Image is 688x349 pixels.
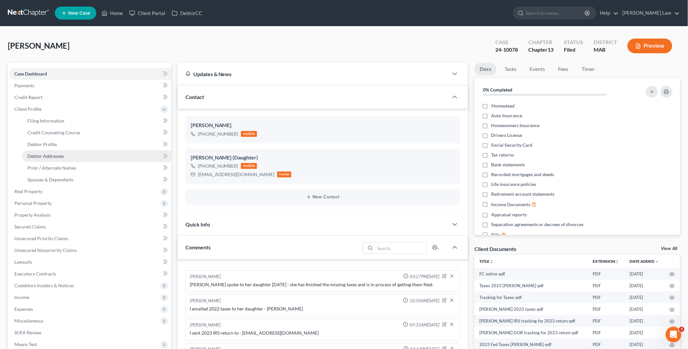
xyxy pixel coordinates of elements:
[14,247,77,253] span: Unsecured Nonpriority Claims
[14,259,32,265] span: Lawsuits
[528,39,553,46] div: Chapter
[14,106,41,112] span: Client Profile
[474,268,588,280] td: FC notice-pdf
[588,280,625,291] td: PDF
[185,221,210,227] span: Quick Info
[491,232,500,238] span: Bills
[9,68,171,80] a: Case Dashboard
[198,171,275,178] div: [EMAIL_ADDRESS][DOMAIN_NAME]
[597,7,619,19] a: Help
[491,112,522,119] span: Auto Insurance
[491,142,533,148] span: Social Security Card
[528,46,553,54] div: Chapter
[14,94,42,100] span: Credit Report
[490,260,494,264] i: unfold_more
[474,303,588,315] td: [PERSON_NAME] 2023 taxes-pdf
[14,200,52,206] span: Personal Property
[576,63,600,75] a: Timer
[14,306,33,312] span: Expenses
[625,291,664,303] td: [DATE]
[22,162,171,174] a: Prior / Alternate Names
[68,11,90,16] span: New Case
[9,221,171,233] a: Secured Claims
[27,165,76,171] span: Prior / Alternate Names
[564,46,583,54] div: Filed
[628,39,672,53] button: Preview
[483,87,512,92] strong: 0% Completed
[14,318,43,324] span: Miscellaneous
[14,341,37,347] span: Means Test
[198,131,238,137] div: [PHONE_NUMBER]
[588,303,625,315] td: PDF
[22,127,171,139] a: Credit Counseling Course
[277,172,292,177] div: home
[474,63,497,75] a: Docs
[630,259,659,264] a: Date Added expand_more
[191,194,455,200] button: New Contact
[491,201,531,208] span: Income Documents
[190,306,456,312] div: I emailed 2022 taxes to her daughter - [PERSON_NAME]
[666,327,681,342] iframe: Intercom live chat
[491,191,555,197] span: Retirement account statements
[14,224,46,229] span: Secured Claims
[625,268,664,280] td: [DATE]
[499,63,522,75] a: Tasks
[616,260,619,264] i: unfold_more
[190,274,221,280] div: [PERSON_NAME]
[191,154,455,162] div: [PERSON_NAME] (Daughter)
[9,244,171,256] a: Unsecured Nonpriority Claims
[375,242,427,254] input: Search...
[526,7,586,19] input: Search by name...
[27,118,64,124] span: Filing Information
[14,83,34,88] span: Payments
[9,256,171,268] a: Lawsuits
[9,327,171,339] a: SOFA Review
[553,63,574,75] a: Fees
[594,46,617,54] div: MAB
[198,163,238,169] div: [PHONE_NUMBER]
[588,315,625,327] td: PDF
[14,283,74,288] span: Codebtors Insiders & Notices
[564,39,583,46] div: Status
[491,171,554,178] span: Recorded mortgages and deeds
[190,322,221,328] div: [PERSON_NAME]
[409,322,440,328] span: 09:35AM[DATE]
[594,39,617,46] div: District
[168,7,205,19] a: DebtorCC
[625,303,664,315] td: [DATE]
[655,260,659,264] i: expand_more
[27,177,73,182] span: Spouses & Dependents
[625,315,664,327] td: [DATE]
[491,221,584,228] span: Separation agreements or decrees of divorces
[14,212,51,218] span: Property Analysis
[9,209,171,221] a: Property Analysis
[191,122,455,129] div: [PERSON_NAME]
[410,274,440,280] span: 03:27PM[DATE]
[8,41,70,50] span: [PERSON_NAME]
[474,245,516,252] div: Client Documents
[185,94,204,100] span: Contact
[9,233,171,244] a: Unsecured Priority Claims
[474,315,588,327] td: [PERSON_NAME] IRS tracking for 2023 return-pdf
[588,268,625,280] td: PDF
[98,7,126,19] a: Home
[661,246,678,251] a: View All
[22,174,171,186] a: Spouses & Dependents
[9,91,171,103] a: Credit Report
[491,122,540,129] span: Homeowners Insurance
[14,236,68,241] span: Unsecured Priority Claims
[126,7,168,19] a: Client Portal
[588,291,625,303] td: PDF
[625,327,664,339] td: [DATE]
[190,281,456,288] div: [PERSON_NAME] spoke to her daughter [DATE] - she has finished the missing taxes and is in process...
[491,161,525,168] span: Bank statements
[491,181,536,188] span: Life insurance policies
[14,271,56,276] span: Executory Contracts
[548,46,553,53] span: 13
[185,244,211,250] span: Comments
[241,163,257,169] div: mobile
[22,139,171,150] a: Debtor Profile
[190,330,456,336] div: I sent 2023 IRS return to : [EMAIL_ADDRESS][DOMAIN_NAME]
[14,71,47,76] span: Case Dashboard
[22,150,171,162] a: Debtor Addresses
